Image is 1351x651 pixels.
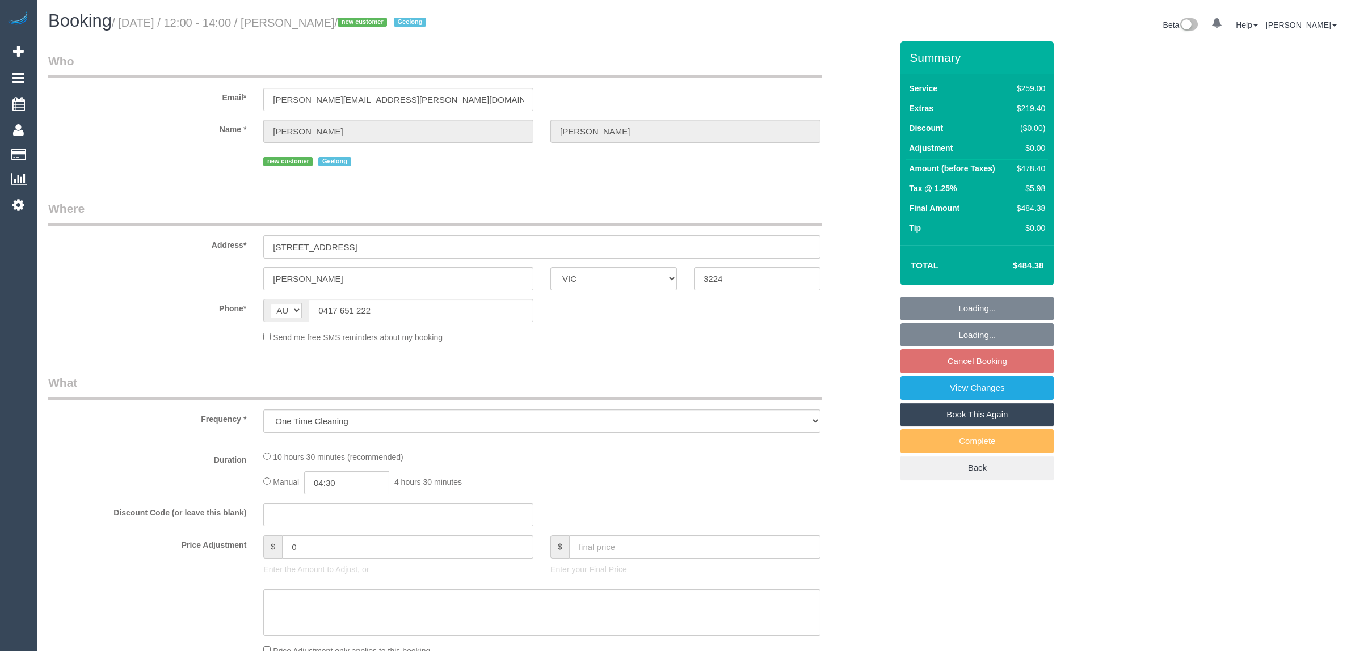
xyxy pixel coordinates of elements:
[1012,142,1045,154] div: $0.00
[694,267,820,290] input: Post Code*
[1163,20,1198,29] a: Beta
[263,120,533,143] input: First Name*
[1266,20,1337,29] a: [PERSON_NAME]
[910,51,1048,64] h3: Summary
[40,535,255,551] label: Price Adjustment
[263,267,533,290] input: Suburb*
[1012,122,1045,134] div: ($0.00)
[1012,183,1045,194] div: $5.98
[569,535,820,559] input: final price
[979,261,1043,270] h4: $484.38
[48,11,112,31] span: Booking
[911,260,938,270] strong: Total
[1012,163,1045,174] div: $478.40
[909,202,959,214] label: Final Amount
[263,88,533,111] input: Email*
[40,409,255,425] label: Frequency *
[909,83,937,94] label: Service
[909,222,921,234] label: Tip
[909,103,933,114] label: Extras
[550,120,820,143] input: Last Name*
[900,456,1054,480] a: Back
[1179,18,1198,33] img: New interface
[7,11,30,27] img: Automaid Logo
[48,53,822,78] legend: Who
[263,564,533,575] p: Enter the Amount to Adjust, or
[1012,83,1045,94] div: $259.00
[394,18,426,27] span: Geelong
[48,374,822,400] legend: What
[1012,103,1045,114] div: $219.40
[909,183,957,194] label: Tax @ 1.25%
[909,122,943,134] label: Discount
[40,235,255,251] label: Address*
[40,450,255,466] label: Duration
[1236,20,1258,29] a: Help
[909,142,953,154] label: Adjustment
[40,503,255,518] label: Discount Code (or leave this blank)
[263,157,313,166] span: new customer
[273,453,403,462] span: 10 hours 30 minutes (recommended)
[550,564,820,575] p: Enter your Final Price
[900,403,1054,426] a: Book This Again
[1012,202,1045,214] div: $484.38
[909,163,995,174] label: Amount (before Taxes)
[318,157,351,166] span: Geelong
[900,376,1054,400] a: View Changes
[112,16,430,29] small: / [DATE] / 12:00 - 14:00 / [PERSON_NAME]
[309,299,533,322] input: Phone*
[40,120,255,135] label: Name *
[335,16,430,29] span: /
[40,88,255,103] label: Email*
[338,18,387,27] span: new customer
[394,477,462,487] span: 4 hours 30 minutes
[263,535,282,559] span: $
[40,299,255,314] label: Phone*
[273,333,443,342] span: Send me free SMS reminders about my booking
[48,200,822,226] legend: Where
[1012,222,1045,234] div: $0.00
[550,535,569,559] span: $
[273,477,299,487] span: Manual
